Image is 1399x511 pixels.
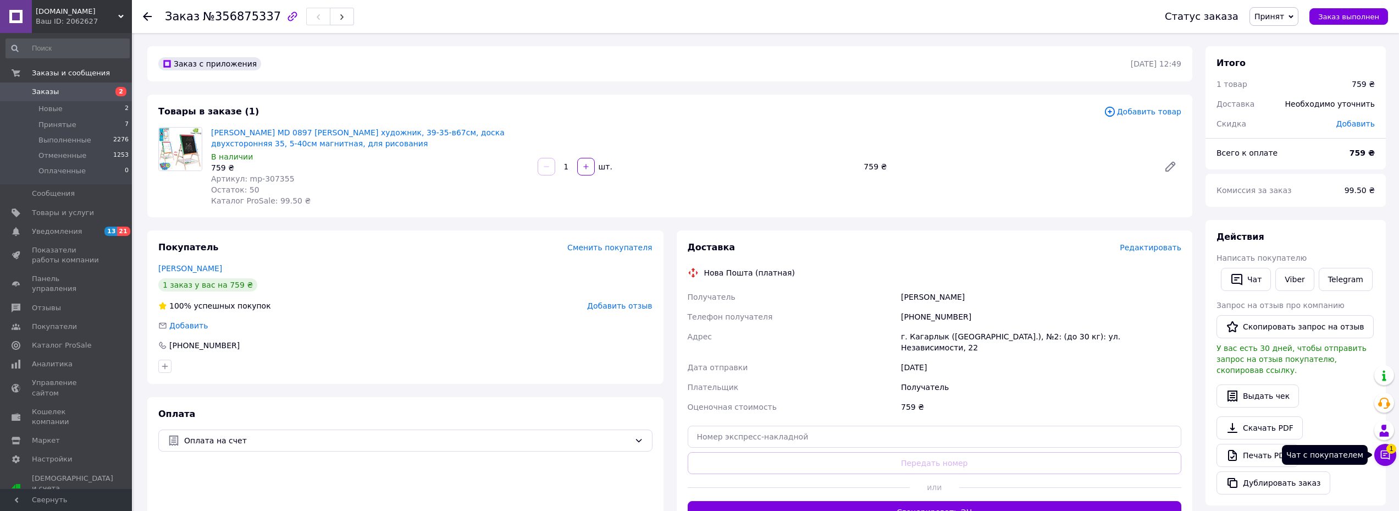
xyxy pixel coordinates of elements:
span: Написать покупателю [1216,254,1307,262]
a: [PERSON_NAME] MD 0897 [PERSON_NAME] художник, 39-35-в67см, доска двухсторонняя 35, 5-40см магнитн... [211,128,505,148]
button: Выдать чек [1216,384,1299,408]
span: Покупатель [158,242,218,252]
span: Сообщения [32,189,75,199]
span: Добавить товар [1104,106,1181,118]
span: 100% [169,301,191,310]
span: Оплата на счет [184,435,630,447]
span: Скидка [1216,119,1246,128]
span: Артикул: mp-307355 [211,174,295,183]
span: Адрес [688,332,712,341]
span: 2 [125,104,129,114]
div: Необходимо уточнить [1279,92,1381,116]
span: Настройки [32,454,72,464]
span: Оплата [158,409,195,419]
div: Вернуться назад [143,11,152,22]
span: Добавить [169,321,208,330]
span: Заказы [32,87,59,97]
span: 21 [117,227,130,236]
span: Товары в заказе (1) [158,106,259,117]
span: У вас есть 30 дней, чтобы отправить запрос на отзыв покупателю, скопировав ссылку. [1216,344,1367,375]
button: Заказ выполнен [1309,8,1388,25]
div: 759 ₴ [211,162,529,173]
span: Доставка [688,242,736,252]
span: 2276 [113,135,129,145]
span: Каталог ProSale [32,340,91,350]
span: 1 товар [1216,80,1247,89]
time: [DATE] 12:49 [1131,59,1181,68]
span: Выполненные [38,135,91,145]
span: Каталог ProSale: 99.50 ₴ [211,196,311,205]
span: Заказ [165,10,200,23]
span: Добавить отзыв [587,301,652,310]
span: Добавить [1336,119,1375,128]
span: Оценочная стоимость [688,403,777,411]
span: 2 [115,87,126,96]
span: Управление сайтом [32,378,102,398]
span: №356875337 [203,10,281,23]
a: Telegram [1319,268,1373,291]
span: Кошелек компании [32,407,102,427]
span: или [910,482,959,493]
span: Отмененные [38,151,86,161]
div: [PHONE_NUMBER] [168,340,241,351]
input: Номер экспресс-накладной [688,426,1182,448]
span: Действия [1216,232,1264,242]
span: Оплаченные [38,166,86,176]
span: Новые [38,104,63,114]
span: Маркет [32,436,60,446]
span: 1 [1386,444,1396,454]
span: Панель управления [32,274,102,294]
div: г. Кагарлык ([GEOGRAPHIC_DATA].), №2: (до 30 кг): ул. Независимости, 22 [899,327,1184,358]
span: Запрос на отзыв про компанию [1216,301,1345,310]
button: Чат с покупателем1 [1374,444,1396,466]
div: Статус заказа [1165,11,1238,22]
span: Плательщик [688,383,739,392]
div: Ваш ID: 2062627 [36,17,132,26]
span: Остаток: 50 [211,185,259,194]
button: Дублировать заказ [1216,471,1330,494]
span: 7 [125,120,129,130]
input: Поиск [5,39,130,58]
span: Всего к оплате [1216,149,1278,157]
span: Заказ выполнен [1318,13,1379,21]
span: Принят [1254,12,1284,21]
a: Редактировать [1159,156,1181,178]
span: Принятые [38,120,76,130]
span: 13 [104,227,117,236]
div: [PERSON_NAME] [899,287,1184,307]
span: Телефон получателя [688,312,773,321]
div: 759 ₴ [1352,79,1375,90]
span: Essatoys.com.ua [36,7,118,17]
span: Итого [1216,58,1246,68]
span: Получатель [688,293,736,301]
span: В наличии [211,152,253,161]
span: Аналитика [32,359,73,369]
span: Уведомления [32,227,82,237]
div: Заказ с приложения [158,57,261,70]
span: 0 [125,166,129,176]
span: Редактировать [1120,243,1181,252]
div: 759 ₴ [859,159,1155,174]
span: Отзывы [32,303,61,313]
div: Чат с покупателем [1282,445,1368,465]
div: успешных покупок [158,300,271,311]
span: Товары и услуги [32,208,94,218]
span: Заказы и сообщения [32,68,110,78]
a: Печать PDF [1216,444,1298,467]
a: Скачать PDF [1216,416,1303,439]
span: Покупатели [32,322,77,332]
div: шт. [596,161,613,172]
div: 759 ₴ [899,397,1184,417]
span: 99.50 ₴ [1345,186,1375,195]
span: [DEMOGRAPHIC_DATA] и счета [32,474,113,504]
span: Комиссия за заказ [1216,186,1292,195]
a: Viber [1275,268,1314,291]
img: Мольберт MD 0897 Маленький художник, 39-35-в67см, доска двухсторонняя 35, 5-40см магнитная, для р... [159,128,202,171]
div: [DATE] [899,358,1184,377]
button: Чат [1221,268,1271,291]
b: 759 ₴ [1350,149,1375,157]
span: Доставка [1216,100,1254,108]
a: [PERSON_NAME] [158,264,222,273]
div: 1 заказ у вас на 759 ₴ [158,278,257,292]
div: [PHONE_NUMBER] [899,307,1184,327]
